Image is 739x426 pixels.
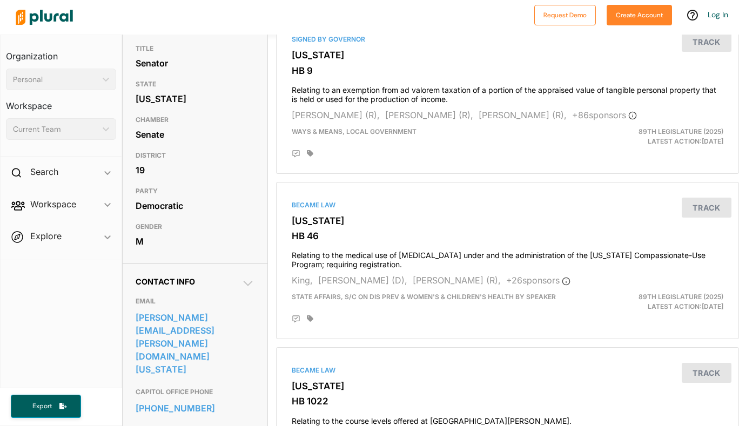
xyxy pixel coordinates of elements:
span: Export [25,402,59,411]
div: Senator [136,55,255,71]
h4: Relating to the course levels offered at [GEOGRAPHIC_DATA][PERSON_NAME]. [292,411,723,426]
div: M [136,233,255,249]
h3: HB 46 [292,231,723,241]
h3: STATE [136,78,255,91]
h3: [US_STATE] [292,381,723,391]
a: [PHONE_NUMBER] [136,400,255,416]
a: Log In [708,10,728,19]
div: Signed by Governor [292,35,723,44]
div: Democratic [136,198,255,214]
span: Contact Info [136,277,195,286]
span: [PERSON_NAME] (R), [479,110,567,120]
h3: TITLE [136,42,255,55]
a: [PERSON_NAME][EMAIL_ADDRESS][PERSON_NAME][DOMAIN_NAME][US_STATE] [136,309,255,377]
div: 19 [136,162,255,178]
div: Current Team [13,124,98,135]
h3: CHAMBER [136,113,255,126]
span: [PERSON_NAME] (R), [385,110,473,120]
button: Create Account [607,5,672,25]
div: Personal [13,74,98,85]
span: [PERSON_NAME] (R), [292,110,380,120]
h3: EMAIL [136,295,255,308]
a: Request Demo [534,9,596,20]
button: Export [11,395,81,418]
div: [US_STATE] [136,91,255,107]
h3: DISTRICT [136,149,255,162]
div: Latest Action: [DATE] [582,127,731,146]
h3: Organization [6,40,116,64]
span: 89th Legislature (2025) [639,127,723,136]
h3: HB 1022 [292,396,723,407]
span: King, [292,275,313,286]
h4: Relating to an exemption from ad valorem taxation of a portion of the appraised value of tangible... [292,80,723,104]
h2: Search [30,166,58,178]
h3: [US_STATE] [292,215,723,226]
h3: HB 9 [292,65,723,76]
div: Latest Action: [DATE] [582,292,731,312]
span: State Affairs, s/c on Dis Prev & Women's & Children's Health by Speaker [292,293,556,301]
button: Track [682,363,731,383]
button: Request Demo [534,5,596,25]
h4: Relating to the medical use of [MEDICAL_DATA] under and the administration of the [US_STATE] Comp... [292,246,723,269]
div: Add tags [307,315,313,322]
div: Senate [136,126,255,143]
div: Became Law [292,200,723,210]
button: Track [682,32,731,52]
div: Became Law [292,366,723,375]
h3: [US_STATE] [292,50,723,60]
a: Create Account [607,9,672,20]
div: Add tags [307,150,313,157]
span: [PERSON_NAME] (D), [318,275,407,286]
span: + 86 sponsor s [572,110,637,120]
span: [PERSON_NAME] (R), [413,275,501,286]
div: Add Position Statement [292,150,300,158]
span: 89th Legislature (2025) [639,293,723,301]
h3: CAPITOL OFFICE PHONE [136,386,255,398]
h3: PARTY [136,185,255,198]
h3: Workspace [6,90,116,114]
span: + 26 sponsor s [506,275,570,286]
button: Track [682,198,731,218]
h3: GENDER [136,220,255,233]
div: Add Position Statement [292,315,300,323]
span: Ways & Means, Local Government [292,127,416,136]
